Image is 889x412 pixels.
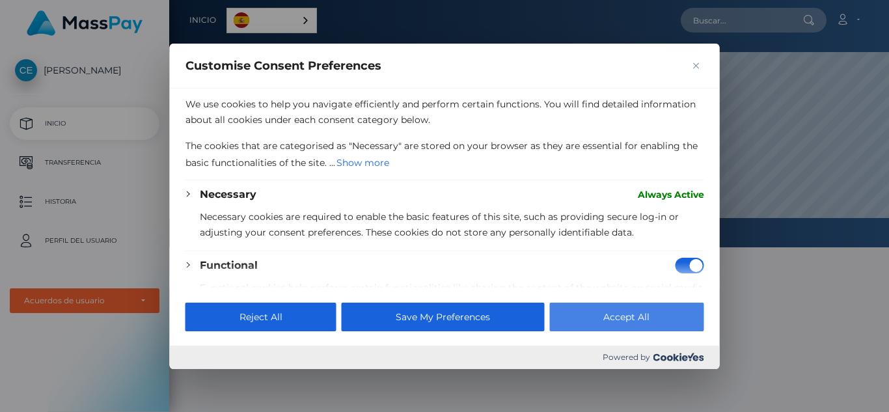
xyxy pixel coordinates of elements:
[335,153,390,171] button: Show more
[185,96,704,127] p: We use cookies to help you navigate efficiently and perform certain functions. You will find deta...
[689,57,704,73] button: Close
[185,303,336,331] button: Reject All
[676,257,704,273] input: Disable Functional
[200,208,704,240] p: Necessary cookies are required to enable the basic features of this site, such as providing secur...
[200,186,256,202] button: Necessary
[200,257,258,273] button: Functional
[638,186,704,202] span: Always Active
[693,62,700,68] img: Close
[170,346,720,369] div: Powered by
[185,57,381,73] span: Customise Consent Preferences
[549,303,704,331] button: Accept All
[185,137,704,171] p: The cookies that are categorised as "Necessary" are stored on your browser as they are essential ...
[653,353,704,361] img: Cookieyes logo
[170,43,720,368] div: Customise Consent Preferences
[342,303,544,331] button: Save My Preferences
